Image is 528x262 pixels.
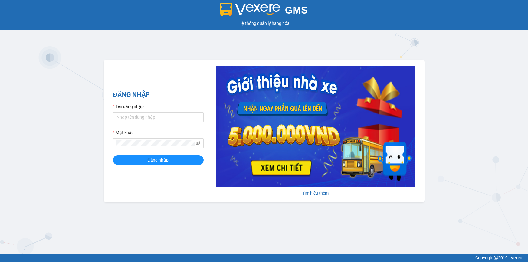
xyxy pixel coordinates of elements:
span: Đăng nhập [148,157,169,163]
div: Hệ thống quản lý hàng hóa [2,20,526,27]
div: Copyright 2019 - Vexere [5,254,523,261]
input: Tên đăng nhập [113,112,204,122]
h2: ĐĂNG NHẬP [113,90,204,100]
label: Tên đăng nhập [113,103,144,110]
span: eye-invisible [196,141,200,145]
span: copyright [494,256,498,260]
img: logo 2 [220,3,280,16]
button: Đăng nhập [113,155,204,165]
label: Mật khẩu [113,129,134,136]
img: banner-0 [216,66,415,187]
span: GMS [285,5,308,16]
a: GMS [220,9,308,14]
input: Mật khẩu [116,140,195,146]
div: Tìm hiểu thêm [216,190,415,196]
